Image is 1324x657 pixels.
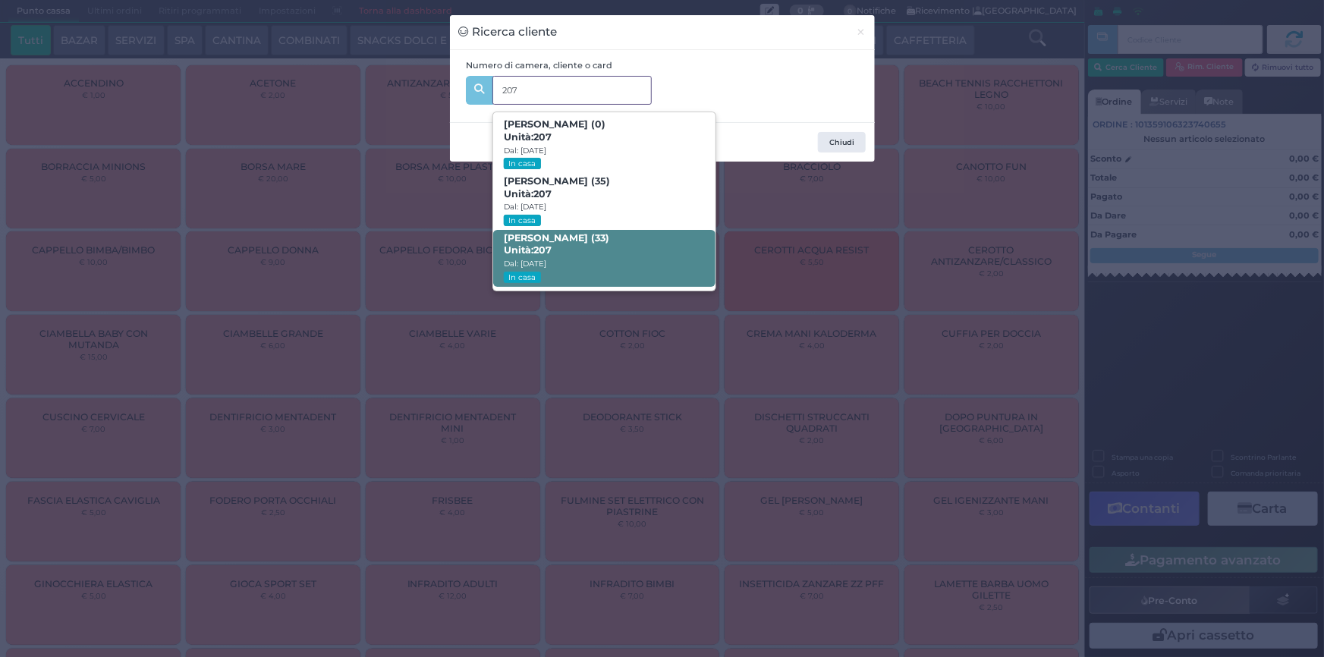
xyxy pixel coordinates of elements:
b: [PERSON_NAME] (35) [504,175,610,200]
strong: 207 [533,244,552,256]
small: In casa [504,158,541,169]
small: In casa [504,272,541,283]
b: [PERSON_NAME] (33) [504,232,609,256]
span: × [856,24,866,40]
button: Chiudi [818,132,866,153]
strong: 207 [533,131,552,143]
b: [PERSON_NAME] (0) [504,118,605,143]
span: Unità: [504,131,552,144]
strong: 207 [533,188,552,200]
label: Numero di camera, cliente o card [466,59,612,72]
small: Dal: [DATE] [504,259,546,269]
span: Unità: [504,188,552,201]
input: Es. 'Mario Rossi', '220' o '108123234234' [492,76,652,105]
button: Chiudi [848,15,874,49]
small: In casa [504,215,541,226]
small: Dal: [DATE] [504,146,546,156]
h3: Ricerca cliente [458,24,558,41]
span: Unità: [504,244,552,257]
small: Dal: [DATE] [504,202,546,212]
